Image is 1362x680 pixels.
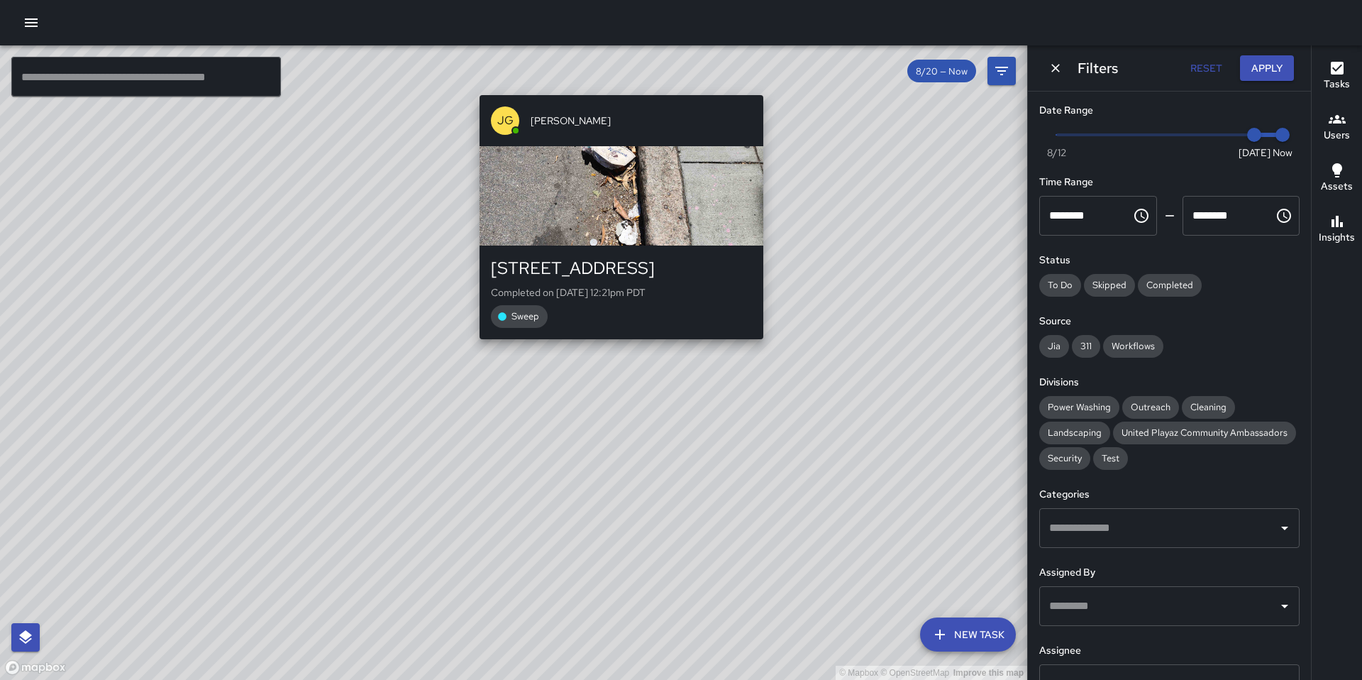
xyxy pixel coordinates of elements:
[1039,340,1069,352] span: Jia
[1312,204,1362,256] button: Insights
[1039,565,1300,581] h6: Assigned By
[497,112,514,129] p: JG
[1182,396,1235,419] div: Cleaning
[1239,146,1270,160] span: [DATE]
[1045,57,1066,79] button: Dismiss
[503,310,548,322] span: Sweep
[1113,422,1296,444] div: United Playaz Community Ambassadors
[1084,274,1135,297] div: Skipped
[1072,335,1100,358] div: 311
[531,114,752,128] span: [PERSON_NAME]
[1039,427,1110,439] span: Landscaping
[1312,102,1362,153] button: Users
[1312,51,1362,102] button: Tasks
[1039,335,1069,358] div: Jia
[1047,146,1066,160] span: 8/12
[1275,518,1295,538] button: Open
[1039,314,1300,329] h6: Source
[1122,401,1179,413] span: Outreach
[1039,487,1300,503] h6: Categories
[1312,153,1362,204] button: Assets
[1093,452,1128,464] span: Test
[1113,427,1296,439] span: United Playaz Community Ambassadors
[491,257,752,280] div: [STREET_ADDRESS]
[920,618,1016,652] button: New Task
[1039,279,1081,291] span: To Do
[1321,179,1353,194] h6: Assets
[1103,340,1163,352] span: Workflows
[987,57,1016,85] button: Filters
[1039,375,1300,390] h6: Divisions
[1084,279,1135,291] span: Skipped
[1324,128,1350,143] h6: Users
[1138,279,1202,291] span: Completed
[1039,401,1119,413] span: Power Washing
[1182,401,1235,413] span: Cleaning
[1039,253,1300,268] h6: Status
[1273,146,1292,160] span: Now
[1319,230,1355,246] h6: Insights
[1138,274,1202,297] div: Completed
[1072,340,1100,352] span: 311
[480,95,763,339] button: JG[PERSON_NAME][STREET_ADDRESS]Completed on [DATE] 12:21pm PDTSweep
[1039,175,1300,190] h6: Time Range
[1103,335,1163,358] div: Workflows
[1078,57,1118,79] h6: Filters
[1039,447,1090,470] div: Security
[1127,202,1156,230] button: Choose time, selected time is 12:00 AM
[1039,274,1081,297] div: To Do
[491,285,752,300] p: Completed on [DATE] 12:21pm PDT
[1324,77,1350,92] h6: Tasks
[1039,396,1119,419] div: Power Washing
[1270,202,1298,230] button: Choose time, selected time is 11:59 PM
[1275,596,1295,616] button: Open
[1122,396,1179,419] div: Outreach
[1093,447,1128,470] div: Test
[1039,422,1110,444] div: Landscaping
[1240,55,1294,82] button: Apply
[1039,103,1300,119] h6: Date Range
[1039,643,1300,659] h6: Assignee
[907,65,976,77] span: 8/20 — Now
[1183,55,1229,82] button: Reset
[1039,452,1090,464] span: Security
